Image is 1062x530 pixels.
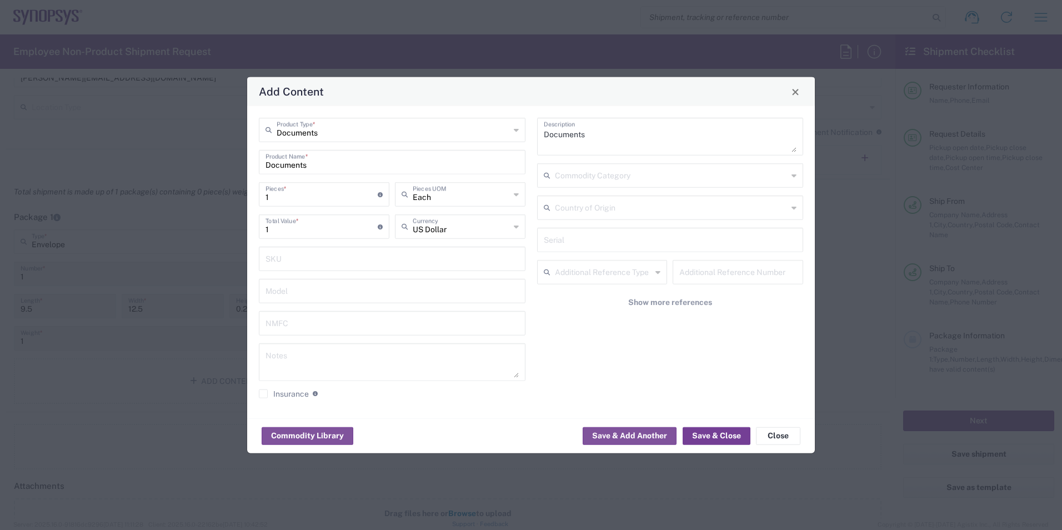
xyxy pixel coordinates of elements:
button: Save & Add Another [583,427,677,444]
button: Save & Close [683,427,750,444]
label: Insurance [259,389,309,398]
button: Close [788,84,803,99]
h4: Add Content [259,83,324,99]
button: Close [756,427,800,444]
button: Commodity Library [262,427,353,444]
span: Show more references [628,297,712,308]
